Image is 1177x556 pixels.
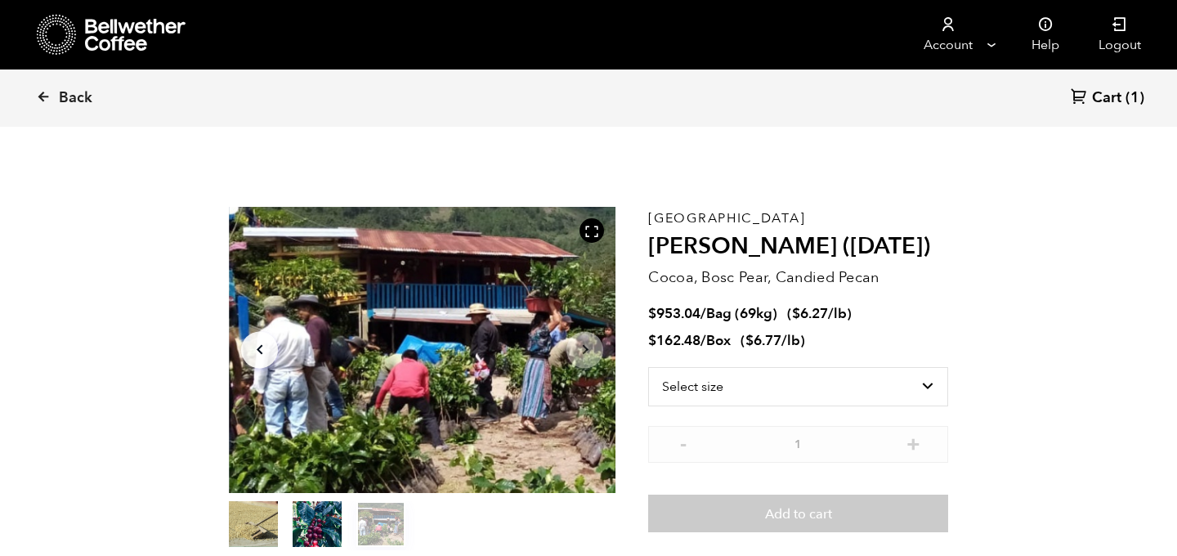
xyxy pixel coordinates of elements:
span: / [700,304,706,323]
span: /lb [781,331,800,350]
button: - [673,434,693,451]
bdi: 953.04 [648,304,700,323]
button: + [903,434,924,451]
span: $ [648,304,656,323]
span: Box [706,331,731,350]
span: Cart [1092,88,1121,108]
span: Bag (69kg) [706,304,777,323]
a: Cart (1) [1071,87,1144,110]
h2: [PERSON_NAME] ([DATE]) [648,233,948,261]
span: (1) [1126,88,1144,108]
span: $ [792,304,800,323]
button: Add to cart [648,495,948,532]
span: $ [745,331,754,350]
span: $ [648,331,656,350]
span: Back [59,88,92,108]
p: Cocoa, Bosc Pear, Candied Pecan [648,267,948,289]
bdi: 162.48 [648,331,700,350]
span: ( ) [741,331,805,350]
bdi: 6.77 [745,331,781,350]
span: / [700,331,706,350]
span: ( ) [787,304,852,323]
bdi: 6.27 [792,304,828,323]
span: /lb [828,304,847,323]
